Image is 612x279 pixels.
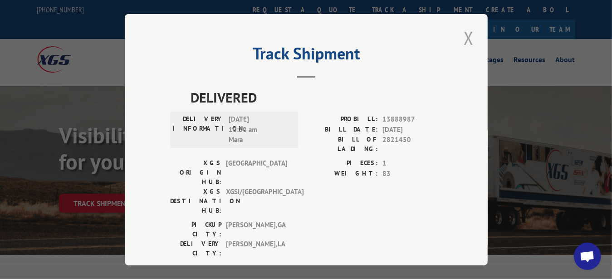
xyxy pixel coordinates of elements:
[306,114,378,125] label: PROBILL:
[306,158,378,169] label: PIECES:
[382,158,442,169] span: 1
[382,114,442,125] span: 13888987
[461,25,476,50] button: Close modal
[226,158,287,187] span: [GEOGRAPHIC_DATA]
[306,168,378,179] label: WEIGHT:
[574,243,601,270] a: Open chat
[382,168,442,179] span: 83
[382,124,442,135] span: [DATE]
[191,87,442,108] span: DELIVERED
[226,239,287,258] span: [PERSON_NAME] , LA
[170,47,442,64] h2: Track Shipment
[170,220,221,239] label: PICKUP CITY:
[226,187,287,215] span: XGSI/[GEOGRAPHIC_DATA]
[173,114,224,145] label: DELIVERY INFORMATION:
[382,135,442,154] span: 2821450
[306,135,378,154] label: BILL OF LADING:
[226,220,287,239] span: [PERSON_NAME] , GA
[170,187,221,215] label: XGS DESTINATION HUB:
[306,124,378,135] label: BILL DATE:
[229,114,290,145] span: [DATE] 10:30 am Mara
[170,239,221,258] label: DELIVERY CITY:
[170,158,221,187] label: XGS ORIGIN HUB:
